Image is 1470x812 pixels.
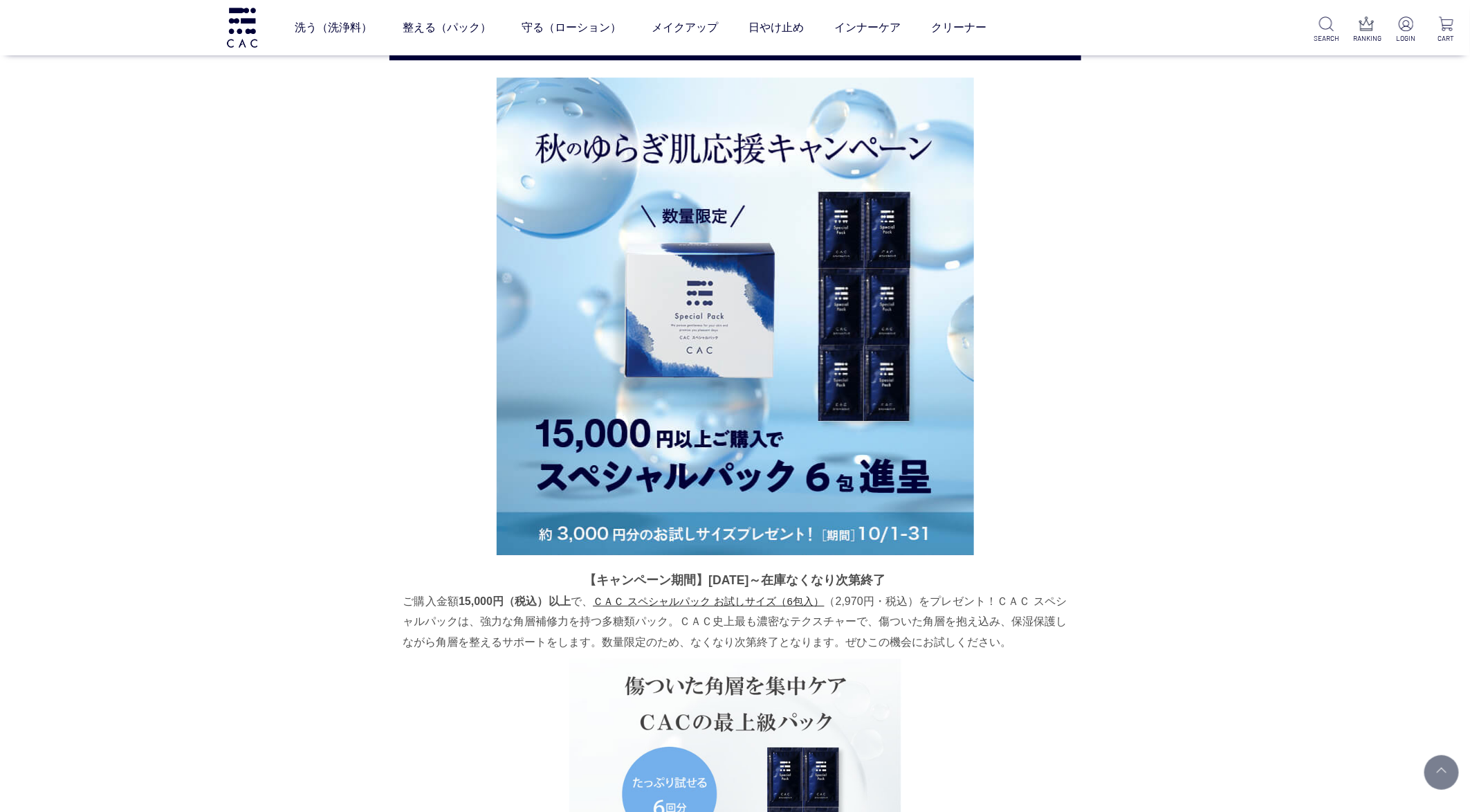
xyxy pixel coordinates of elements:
[403,569,1067,591] p: 【キャンペーン期間】[DATE]～在庫なくなり次第終了
[652,8,718,47] a: メイクアップ
[1314,33,1339,44] p: SEARCH
[748,8,804,47] a: 日やけ止め
[403,591,1067,652] p: ご購入金額 で、 （2,970円・税込）をプレゼント！ＣＡＣ スペシャルパックは、強力な角層補修力を持つ多糖類パック。ＣＡＣ史上最も濃密なテクスチャーで、傷ついた角層を抱え込み、保湿保護しながら...
[459,595,571,607] span: 15,000円（税込）以上
[1393,17,1419,44] a: LOGIN
[295,8,372,47] a: 洗う（洗浄料）
[1354,33,1379,44] p: RANKING
[225,8,259,47] img: logo
[403,8,491,47] a: 整える（パック）
[1433,33,1459,44] p: CART
[834,8,901,47] a: インナーケア
[1354,17,1379,44] a: RANKING
[1433,17,1459,44] a: CART
[931,8,986,47] a: クリーナー
[593,595,824,607] a: ＣＡＣ スペシャルパック お試しサイズ（6包入）
[1314,17,1339,44] a: SEARCH
[522,8,621,47] a: 守る（ローション）
[497,78,974,555] img: スペシャルパックお試し進呈
[1393,33,1419,44] p: LOGIN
